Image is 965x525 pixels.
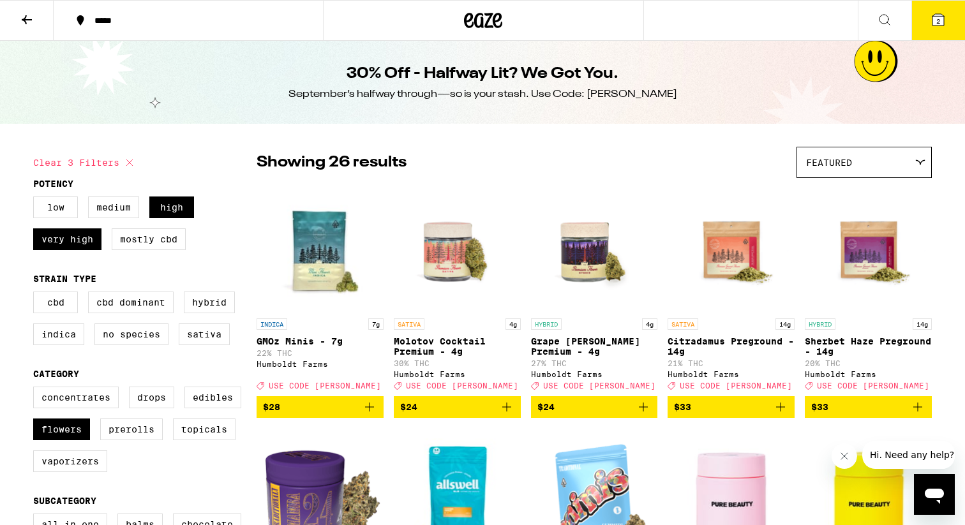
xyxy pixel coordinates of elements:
[257,349,384,357] p: 22% THC
[33,292,78,313] label: CBD
[668,370,795,378] div: Humboldt Farms
[674,402,691,412] span: $33
[805,336,932,357] p: Sherbet Haze Preground - 14g
[94,323,168,345] label: No Species
[531,370,658,378] div: Humboldt Farms
[394,318,424,330] p: SATIVA
[33,323,84,345] label: Indica
[805,359,932,367] p: 20% THC
[100,418,163,440] label: Prerolls
[263,402,280,412] span: $28
[936,17,940,25] span: 2
[680,381,792,390] span: USE CODE [PERSON_NAME]
[543,381,655,390] span: USE CODE [PERSON_NAME]
[179,323,230,345] label: Sativa
[257,184,384,396] a: Open page for GMOz Minis - 7g from Humboldt Farms
[33,228,101,250] label: Very High
[531,396,658,418] button: Add to bag
[394,184,521,396] a: Open page for Molotov Cocktail Premium - 4g from Humboldt Farms
[33,369,79,379] legend: Category
[257,396,384,418] button: Add to bag
[184,387,241,408] label: Edibles
[33,418,90,440] label: Flowers
[832,443,857,469] iframe: Close message
[33,196,78,218] label: Low
[288,87,677,101] div: September’s halfway through—so is your stash. Use Code: [PERSON_NAME]
[805,396,932,418] button: Add to bag
[811,402,828,412] span: $33
[173,418,236,440] label: Topicals
[668,336,795,357] p: Citradamus Preground - 14g
[862,441,955,469] iframe: Message from company
[88,196,139,218] label: Medium
[668,184,795,312] img: Humboldt Farms - Citradamus Preground - 14g
[531,318,562,330] p: HYBRID
[394,370,521,378] div: Humboldt Farms
[394,336,521,357] p: Molotov Cocktail Premium - 4g
[184,292,235,313] label: Hybrid
[805,318,835,330] p: HYBRID
[33,147,137,179] button: Clear 3 filters
[505,318,521,330] p: 4g
[149,196,194,218] label: High
[642,318,657,330] p: 4g
[257,336,384,346] p: GMOz Minis - 7g
[775,318,795,330] p: 14g
[531,184,658,312] img: Humboldt Farms - Grape Runtz Premium - 4g
[537,402,555,412] span: $24
[913,318,932,330] p: 14g
[531,336,658,357] p: Grape [PERSON_NAME] Premium - 4g
[33,387,119,408] label: Concentrates
[33,496,96,506] legend: Subcategory
[257,318,287,330] p: INDICA
[817,381,929,390] span: USE CODE [PERSON_NAME]
[129,387,174,408] label: Drops
[805,184,932,312] img: Humboldt Farms - Sherbet Haze Preground - 14g
[33,274,96,284] legend: Strain Type
[805,370,932,378] div: Humboldt Farms
[400,402,417,412] span: $24
[406,381,518,390] span: USE CODE [PERSON_NAME]
[347,63,618,85] h1: 30% Off - Halfway Lit? We Got You.
[88,292,174,313] label: CBD Dominant
[257,184,384,312] img: Humboldt Farms - GMOz Minis - 7g
[531,359,658,367] p: 27% THC
[394,184,521,312] img: Humboldt Farms - Molotov Cocktail Premium - 4g
[33,450,107,472] label: Vaporizers
[112,228,186,250] label: Mostly CBD
[668,359,795,367] p: 21% THC
[368,318,384,330] p: 7g
[668,318,698,330] p: SATIVA
[911,1,965,40] button: 2
[394,396,521,418] button: Add to bag
[394,359,521,367] p: 30% THC
[805,184,932,396] a: Open page for Sherbet Haze Preground - 14g from Humboldt Farms
[33,179,73,189] legend: Potency
[531,184,658,396] a: Open page for Grape Runtz Premium - 4g from Humboldt Farms
[269,381,381,390] span: USE CODE [PERSON_NAME]
[668,184,795,396] a: Open page for Citradamus Preground - 14g from Humboldt Farms
[914,474,955,515] iframe: Button to launch messaging window
[806,158,852,168] span: Featured
[668,396,795,418] button: Add to bag
[257,152,407,174] p: Showing 26 results
[257,360,384,368] div: Humboldt Farms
